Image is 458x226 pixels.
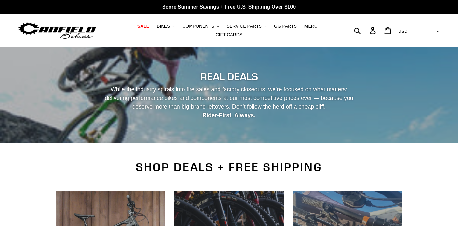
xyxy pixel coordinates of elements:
a: SALE [134,22,152,31]
span: SALE [137,24,149,29]
img: Canfield Bikes [17,21,97,41]
span: BIKES [157,24,170,29]
button: SERVICE PARTS [223,22,269,31]
a: GIFT CARDS [212,31,246,39]
span: SERVICE PARTS [226,24,261,29]
span: COMPONENTS [182,24,214,29]
span: GIFT CARDS [216,32,243,38]
span: GG PARTS [274,24,297,29]
a: MERCH [301,22,324,31]
input: Search [357,24,374,38]
h2: SHOP DEALS + FREE SHIPPING [56,160,402,174]
strong: Rider-First. Always. [202,112,255,118]
h2: REAL DEALS [56,71,402,83]
p: While the industry spirals into fire sales and factory closeouts, we’re focused on what matters: ... [99,85,359,120]
a: GG PARTS [271,22,300,31]
button: BIKES [154,22,178,31]
button: COMPONENTS [179,22,222,31]
span: MERCH [304,24,321,29]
